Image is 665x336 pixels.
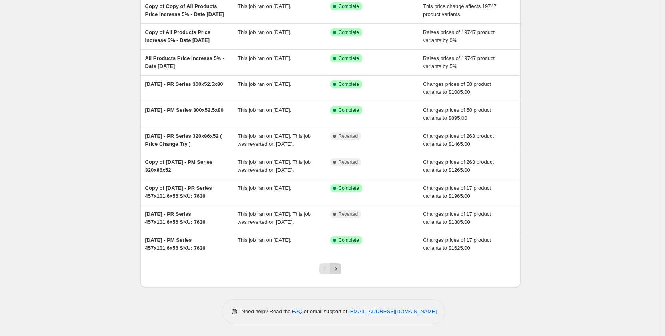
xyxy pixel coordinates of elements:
a: FAQ [292,308,302,314]
span: Raises prices of 19747 product variants by 0% [423,29,495,43]
span: Changes prices of 17 product variants to $1965.00 [423,185,491,199]
span: Changes prices of 263 product variants to $1265.00 [423,159,494,173]
span: Copy of [DATE] - PR Series 457x101.6x56 SKU: 7636 [145,185,212,199]
span: Complete [339,55,359,62]
span: Need help? Read the [242,308,292,314]
span: Complete [339,237,359,243]
span: Changes prices of 17 product variants to $1885.00 [423,211,491,225]
a: [EMAIL_ADDRESS][DOMAIN_NAME] [349,308,437,314]
span: Reverted [339,159,358,165]
span: This job ran on [DATE]. [238,107,291,113]
span: Copy of All Products Price Increase 5% - Date [DATE] [145,29,211,43]
span: [DATE] - PM Series 457x101.6x56 SKU: 7636 [145,237,206,251]
span: Copy of Copy of All Products Price Increase 5% - Date [DATE] [145,3,224,17]
span: [DATE] - PR Series 300x52.5x80 [145,81,223,87]
span: This job ran on [DATE]. This job was reverted on [DATE]. [238,133,311,147]
span: or email support at [302,308,349,314]
span: Complete [339,81,359,87]
span: This job ran on [DATE]. [238,237,291,243]
span: Raises prices of 19747 product variants by 5% [423,55,495,69]
span: This job ran on [DATE]. This job was reverted on [DATE]. [238,159,311,173]
span: All Products Price Increase 5% - Date [DATE] [145,55,225,69]
button: Next [330,263,341,274]
span: Changes prices of 58 product variants to $895.00 [423,107,491,121]
span: Copy of [DATE] - PM Series 320x86x52 [145,159,213,173]
span: Reverted [339,133,358,139]
span: This job ran on [DATE]. [238,55,291,61]
span: Complete [339,107,359,113]
span: Complete [339,185,359,191]
span: This price change affects 19747 product variants. [423,3,497,17]
span: This job ran on [DATE]. This job was reverted on [DATE]. [238,211,311,225]
span: [DATE] - PM Series 300x52.5x80 [145,107,224,113]
span: This job ran on [DATE]. [238,29,291,35]
span: Complete [339,29,359,36]
span: [DATE] - PR Series 320x86x52 ( Price Change Try ) [145,133,222,147]
span: This job ran on [DATE]. [238,3,291,9]
span: This job ran on [DATE]. [238,185,291,191]
span: Changes prices of 58 product variants to $1085.00 [423,81,491,95]
span: [DATE] - PR Series 457x101.6x56 SKU: 7636 [145,211,206,225]
span: Changes prices of 263 product variants to $1465.00 [423,133,494,147]
span: Changes prices of 17 product variants to $1625.00 [423,237,491,251]
span: Reverted [339,211,358,217]
nav: Pagination [319,263,341,274]
span: Complete [339,3,359,10]
span: This job ran on [DATE]. [238,81,291,87]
